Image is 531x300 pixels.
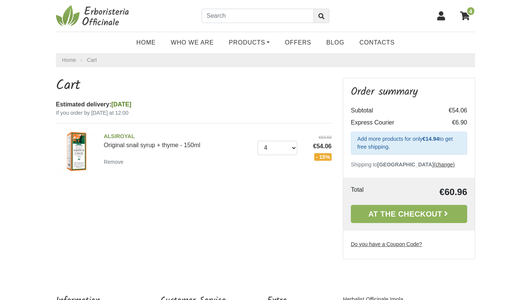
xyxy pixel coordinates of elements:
p: Shipping to [351,161,467,169]
img: Original snail syrup + thyme - 150ml [53,129,98,174]
input: Search [202,9,314,23]
a: CONTACTS [352,35,402,50]
span: 4 [466,6,475,16]
span: [DATE] [111,101,131,108]
u: Do you have a Coupon Code? [351,241,422,247]
a: OFFERS [277,35,319,50]
a: AT THE CHECKOUT [351,205,467,223]
a: Home [62,56,76,64]
td: €6.90 [437,117,467,129]
td: Express Courier [351,117,437,129]
small: If you order by [DATE] at 12:00 [56,109,332,117]
div: Estimated delivery: [56,100,332,109]
td: Subtotal [351,105,437,117]
a: BLOG [319,35,352,50]
a: PRODUCTS [221,35,277,50]
nav: Breadcrumb [56,53,475,67]
a: Cart [87,57,97,63]
span: ALSIROYAL [104,132,252,141]
a: Remove [104,157,127,166]
td: €60.96 [387,185,467,199]
h1: Cart [56,78,332,94]
a: HOME [129,35,163,50]
small: Remove [104,159,123,165]
strong: €14.94 [423,136,439,142]
td: €54.06 [437,105,467,117]
h3: Order summary [351,86,467,98]
del: €63.60 [303,134,332,141]
span: - 15% [314,153,332,161]
a: (change) [434,162,455,168]
a: WHO WE ARE [163,35,221,50]
label: Do you have a Coupon Code? [351,240,422,248]
b: [GEOGRAPHIC_DATA] [377,162,434,168]
td: Total [351,185,387,199]
div: Add more products for only to get free shipping. [351,132,467,155]
a: ALSIROYALOriginal snail syrup + thyme - 150ml [104,132,252,148]
a: 4 [456,6,475,25]
img: Officinale Herbalist [56,5,131,27]
span: €54.06 [303,142,332,151]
